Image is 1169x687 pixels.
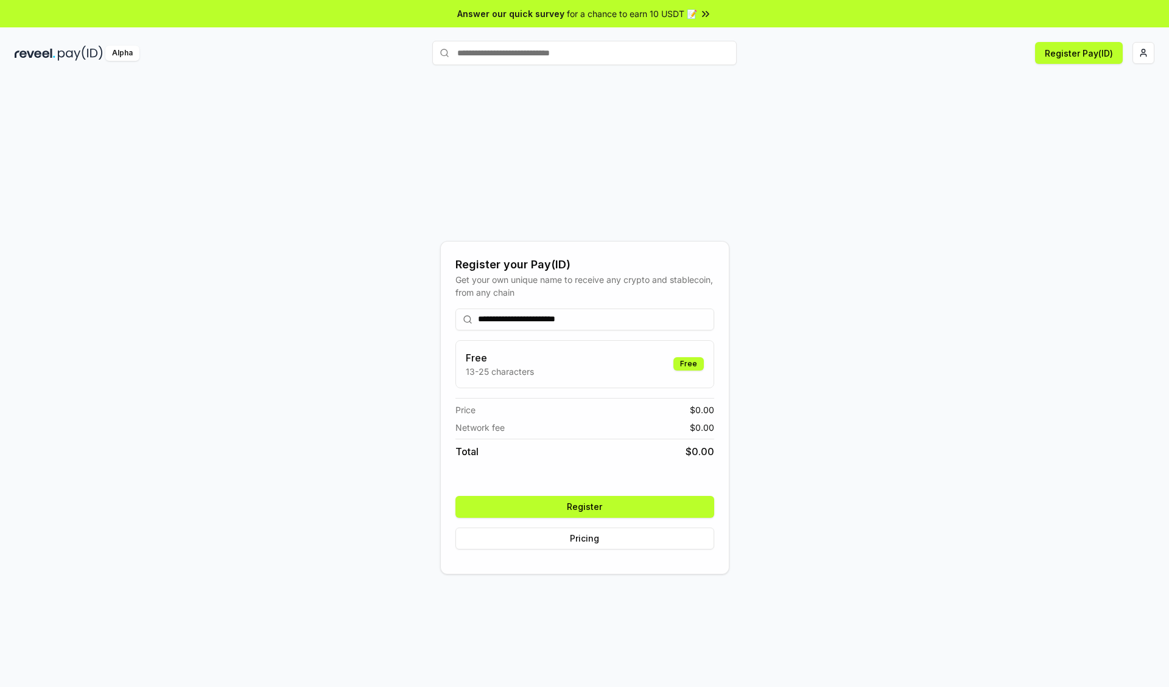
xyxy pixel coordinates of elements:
[690,403,714,416] span: $ 0.00
[673,357,704,371] div: Free
[455,403,476,416] span: Price
[457,7,564,20] span: Answer our quick survey
[466,350,534,365] h3: Free
[1035,42,1123,64] button: Register Pay(ID)
[455,273,714,299] div: Get your own unique name to receive any crypto and stablecoin, from any chain
[567,7,697,20] span: for a chance to earn 10 USDT 📝
[690,421,714,434] span: $ 0.00
[686,444,714,459] span: $ 0.00
[466,365,534,378] p: 13-25 characters
[455,444,479,459] span: Total
[105,46,139,61] div: Alpha
[455,528,714,549] button: Pricing
[15,46,55,61] img: reveel_dark
[58,46,103,61] img: pay_id
[455,421,505,434] span: Network fee
[455,256,714,273] div: Register your Pay(ID)
[455,496,714,518] button: Register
